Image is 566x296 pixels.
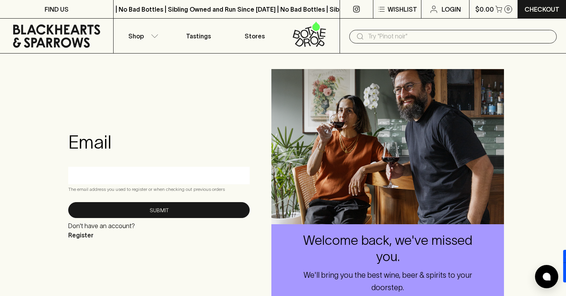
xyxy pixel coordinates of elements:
p: 0 [507,7,510,11]
img: pjver.png [271,69,504,224]
p: Register [68,230,135,240]
p: The email address you used to register or when checking out previous orders [68,185,250,193]
p: Tastings [186,31,211,41]
p: $0.00 [475,5,494,14]
h6: We'll bring you the best wine, beer & spirits to your doorstep. [299,269,476,294]
a: Stores [227,19,283,53]
p: Login [442,5,461,14]
p: Wishlist [388,5,417,14]
h3: Email [68,131,250,153]
p: Shop [128,31,144,41]
h4: Welcome back, we've missed you. [299,232,476,265]
button: Shop [114,19,170,53]
p: FIND US [45,5,69,14]
p: Don't have an account? [68,221,135,230]
p: Checkout [525,5,559,14]
input: Try "Pinot noir" [368,30,550,43]
button: Submit [68,202,250,218]
img: bubble-icon [543,273,550,280]
a: Tastings [170,19,227,53]
p: Stores [245,31,265,41]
